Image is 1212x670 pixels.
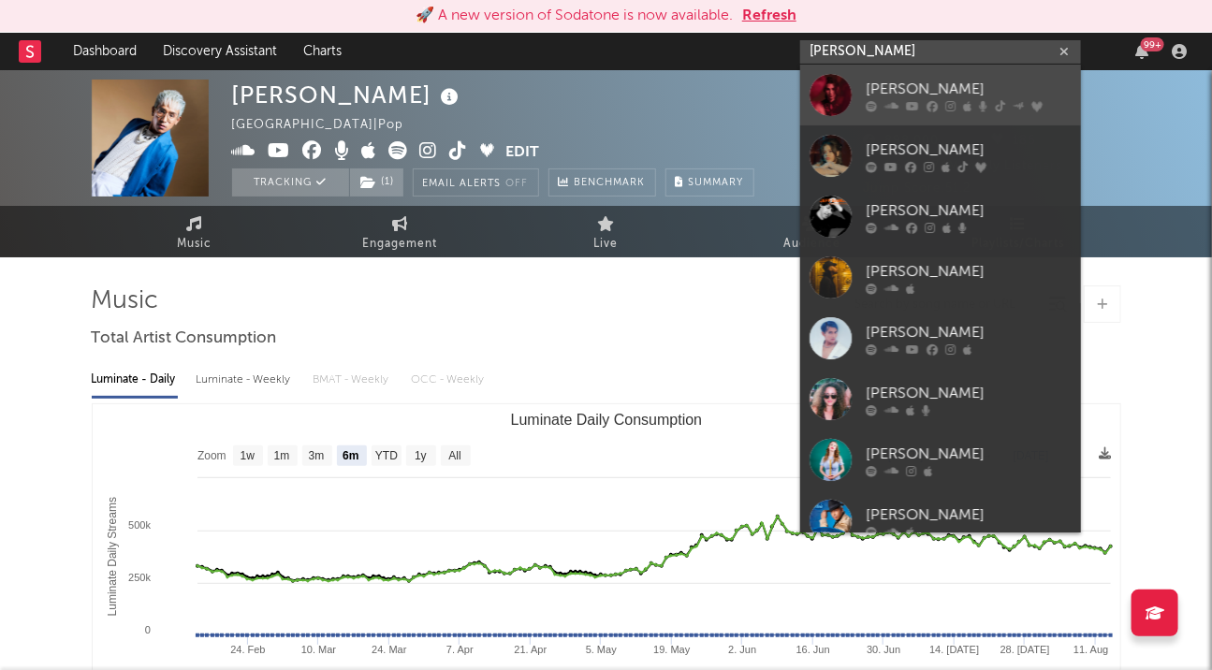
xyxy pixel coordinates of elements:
[929,644,979,655] text: 14. [DATE]
[800,65,1081,125] a: [PERSON_NAME]
[413,168,539,197] button: Email AlertsOff
[866,503,1072,526] div: [PERSON_NAME]
[548,168,656,197] a: Benchmark
[273,450,289,463] text: 1m
[308,450,324,463] text: 3m
[653,644,691,655] text: 19. May
[800,125,1081,186] a: [PERSON_NAME]
[92,328,277,350] span: Total Artist Consumption
[800,40,1081,64] input: Search for artists
[800,369,1081,430] a: [PERSON_NAME]
[144,624,150,635] text: 0
[783,233,840,255] span: Audience
[128,572,151,583] text: 250k
[866,138,1072,161] div: [PERSON_NAME]
[866,260,1072,283] div: [PERSON_NAME]
[372,644,407,655] text: 24. Mar
[866,443,1072,465] div: [PERSON_NAME]
[343,450,358,463] text: 6m
[742,5,796,27] button: Refresh
[350,168,403,197] button: (1)
[800,430,1081,490] a: [PERSON_NAME]
[796,644,829,655] text: 16. Jun
[374,450,397,463] text: YTD
[448,450,460,463] text: All
[363,233,438,255] span: Engagement
[866,382,1072,404] div: [PERSON_NAME]
[585,644,617,655] text: 5. May
[800,186,1081,247] a: [PERSON_NAME]
[349,168,404,197] span: ( 1 )
[300,644,336,655] text: 10. Mar
[665,168,754,197] button: Summary
[240,450,255,463] text: 1w
[866,321,1072,343] div: [PERSON_NAME]
[689,178,744,188] span: Summary
[105,497,118,616] text: Luminate Daily Streams
[197,364,295,396] div: Luminate - Weekly
[232,80,464,110] div: [PERSON_NAME]
[92,206,298,257] a: Music
[866,78,1072,100] div: [PERSON_NAME]
[415,450,427,463] text: 1y
[416,5,733,27] div: 🚀 A new version of Sodatone is now available.
[709,206,915,257] a: Audience
[594,233,619,255] span: Live
[128,519,151,531] text: 500k
[298,206,504,257] a: Engagement
[1135,44,1148,59] button: 99+
[866,199,1072,222] div: [PERSON_NAME]
[800,490,1081,551] a: [PERSON_NAME]
[446,644,474,655] text: 7. Apr
[575,172,646,195] span: Benchmark
[150,33,290,70] a: Discovery Assistant
[504,206,709,257] a: Live
[230,644,265,655] text: 24. Feb
[290,33,355,70] a: Charts
[60,33,150,70] a: Dashboard
[800,247,1081,308] a: [PERSON_NAME]
[800,308,1081,369] a: [PERSON_NAME]
[506,141,540,165] button: Edit
[510,412,702,428] text: Luminate Daily Consumption
[1073,644,1108,655] text: 11. Aug
[506,179,529,189] em: Off
[177,233,212,255] span: Music
[1000,644,1049,655] text: 28. [DATE]
[232,168,349,197] button: Tracking
[232,114,426,137] div: [GEOGRAPHIC_DATA] | Pop
[197,450,226,463] text: Zoom
[92,364,178,396] div: Luminate - Daily
[1141,37,1164,51] div: 99 +
[514,644,547,655] text: 21. Apr
[867,644,900,655] text: 30. Jun
[728,644,756,655] text: 2. Jun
